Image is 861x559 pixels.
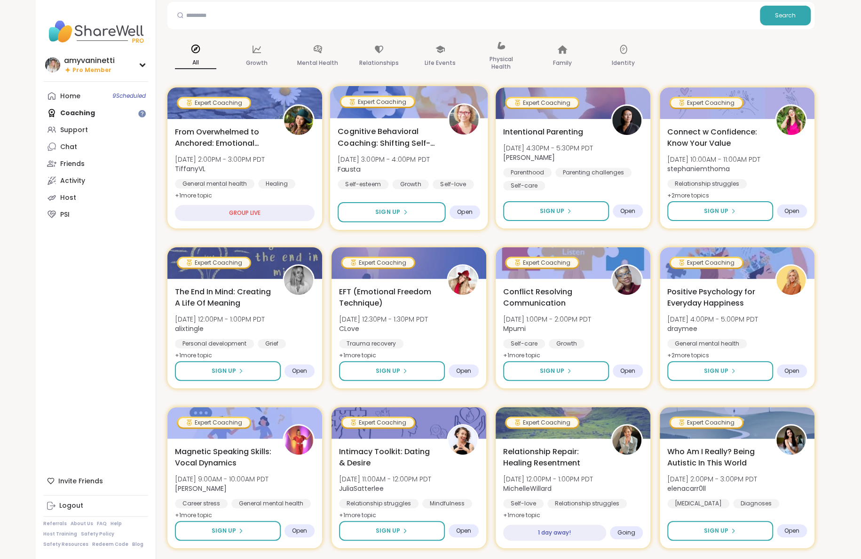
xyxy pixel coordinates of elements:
b: elenacarr0ll [667,484,706,493]
div: Expert Coaching [341,97,414,106]
div: Career stress [175,499,228,508]
button: Sign Up [175,521,281,541]
img: Mpumi [612,266,641,295]
b: Fausta [338,164,360,173]
div: Self-care [503,181,545,190]
button: Sign Up [667,361,773,381]
b: Mpumi [503,324,526,333]
a: Blog [132,541,143,548]
b: MichelleWillard [503,484,552,493]
div: Diagnoses [733,499,779,508]
button: Sign Up [667,521,773,541]
a: FAQ [97,520,107,527]
button: Search [760,6,811,25]
span: Intentional Parenting [503,126,583,138]
img: amyvaninetti [45,57,60,72]
span: Sign Up [376,527,400,535]
img: ShareWell Nav Logo [43,15,148,48]
b: TiffanyVL [175,164,205,173]
span: [DATE] 1:00PM - 2:00PM PDT [503,315,591,324]
a: Safety Policy [81,531,114,537]
div: Expert Coaching [342,258,414,268]
span: [DATE] 4:30PM - 5:30PM PDT [503,143,593,153]
div: Healing [258,179,295,189]
div: Growth [549,339,585,348]
div: Parenting challenges [555,168,632,177]
div: Expert Coaching [671,258,742,268]
div: Parenthood [503,168,552,177]
span: Connect w Confidence: Know Your Value [667,126,765,149]
div: Expert Coaching [178,418,250,427]
span: Sign Up [540,367,564,375]
b: [PERSON_NAME] [503,153,555,162]
div: Personal development [175,339,254,348]
div: Invite Friends [43,472,148,489]
a: Host [43,189,148,206]
img: Natasha [612,106,641,135]
a: Activity [43,172,148,189]
div: Expert Coaching [178,258,250,268]
span: Open [456,367,471,375]
div: Home [60,92,80,101]
img: draymee [776,266,806,295]
div: Trauma recovery [339,339,403,348]
span: Who Am I Really? Being Autistic In This World [667,446,765,469]
img: MichelleWillard [612,425,641,455]
p: Relationships [359,57,399,69]
a: Host Training [43,531,77,537]
span: Cognitive Behavioral Coaching: Shifting Self-Talk [338,126,437,149]
div: Mindfulness [422,499,472,508]
div: 1 day away! [503,525,606,541]
b: draymee [667,324,697,333]
span: Pro Member [72,66,111,74]
div: Activity [60,176,85,186]
p: All [175,57,216,69]
span: [DATE] 12:30PM - 1:30PM PDT [339,315,428,324]
span: Open [456,527,471,535]
a: Home9Scheduled [43,87,148,104]
span: Open [620,207,635,215]
p: Life Events [425,57,456,69]
b: CLove [339,324,359,333]
span: The End In Mind: Creating A Life Of Meaning [175,286,272,309]
span: [DATE] 10:00AM - 11:00AM PDT [667,155,760,164]
span: Going [617,529,635,536]
span: Search [775,11,796,20]
span: Sign Up [704,207,728,215]
span: [DATE] 12:00PM - 1:00PM PDT [503,474,593,484]
button: Sign Up [503,361,609,381]
span: [DATE] 2:00PM - 3:00PM PDT [667,474,757,484]
span: Sign Up [212,367,236,375]
span: Sign Up [540,207,564,215]
a: Safety Resources [43,541,88,548]
b: [PERSON_NAME] [175,484,227,493]
img: elenacarr0ll [776,425,806,455]
div: Grief [258,339,286,348]
div: amyvaninetti [64,55,115,66]
span: [DATE] 3:00PM - 4:00PM PDT [338,155,430,164]
img: Lisa_LaCroix [284,425,313,455]
div: Growth [392,180,429,189]
span: Open [292,367,307,375]
a: Friends [43,155,148,172]
a: PSI [43,206,148,223]
a: Support [43,121,148,138]
div: Expert Coaching [506,98,578,108]
div: Expert Coaching [506,258,578,268]
div: General mental health [175,179,254,189]
span: Conflict Resolving Communication [503,286,600,309]
span: Sign Up [376,367,400,375]
span: Relationship Repair: Healing Resentment [503,446,600,469]
div: Support [60,126,88,135]
div: Relationship struggles [547,499,627,508]
img: stephaniemthoma [776,106,806,135]
span: Open [784,207,799,215]
button: Sign Up [175,361,281,381]
div: Host [60,193,76,203]
div: Expert Coaching [506,418,578,427]
span: EFT (Emotional Freedom Technique) [339,286,436,309]
span: Sign Up [212,527,236,535]
div: Logout [59,501,83,511]
div: General mental health [231,499,311,508]
button: Sign Up [503,201,609,221]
